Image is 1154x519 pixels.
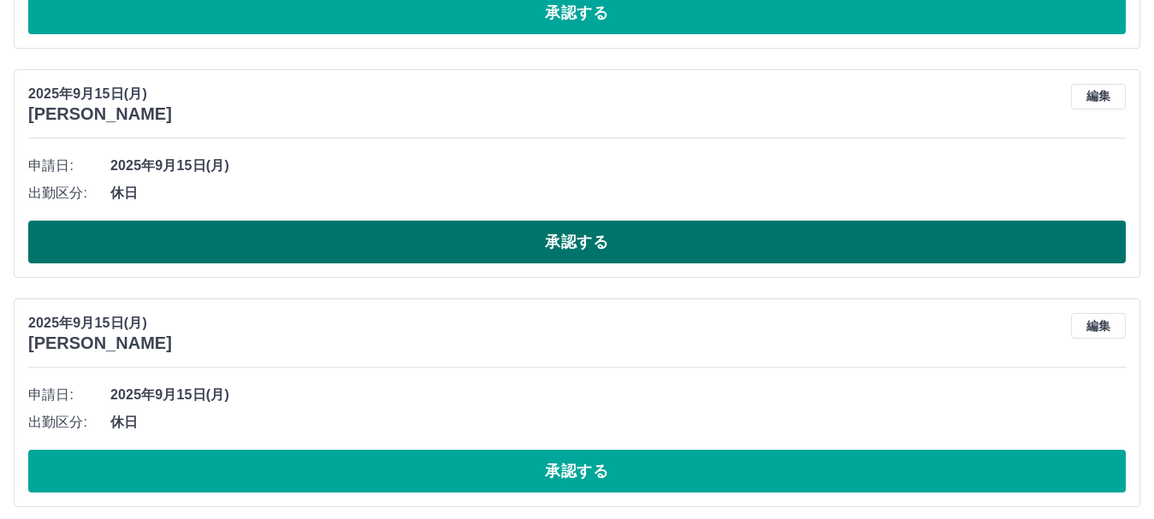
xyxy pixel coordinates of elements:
span: 出勤区分: [28,412,110,433]
span: 2025年9月15日(月) [110,156,1126,176]
p: 2025年9月15日(月) [28,313,172,333]
span: 申請日: [28,156,110,176]
p: 2025年9月15日(月) [28,84,172,104]
span: 休日 [110,183,1126,203]
button: 承認する [28,221,1126,263]
h3: [PERSON_NAME] [28,104,172,124]
span: 2025年9月15日(月) [110,385,1126,405]
span: 休日 [110,412,1126,433]
h3: [PERSON_NAME] [28,333,172,353]
button: 編集 [1071,313,1126,339]
button: 編集 [1071,84,1126,109]
button: 承認する [28,450,1126,492]
span: 出勤区分: [28,183,110,203]
span: 申請日: [28,385,110,405]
